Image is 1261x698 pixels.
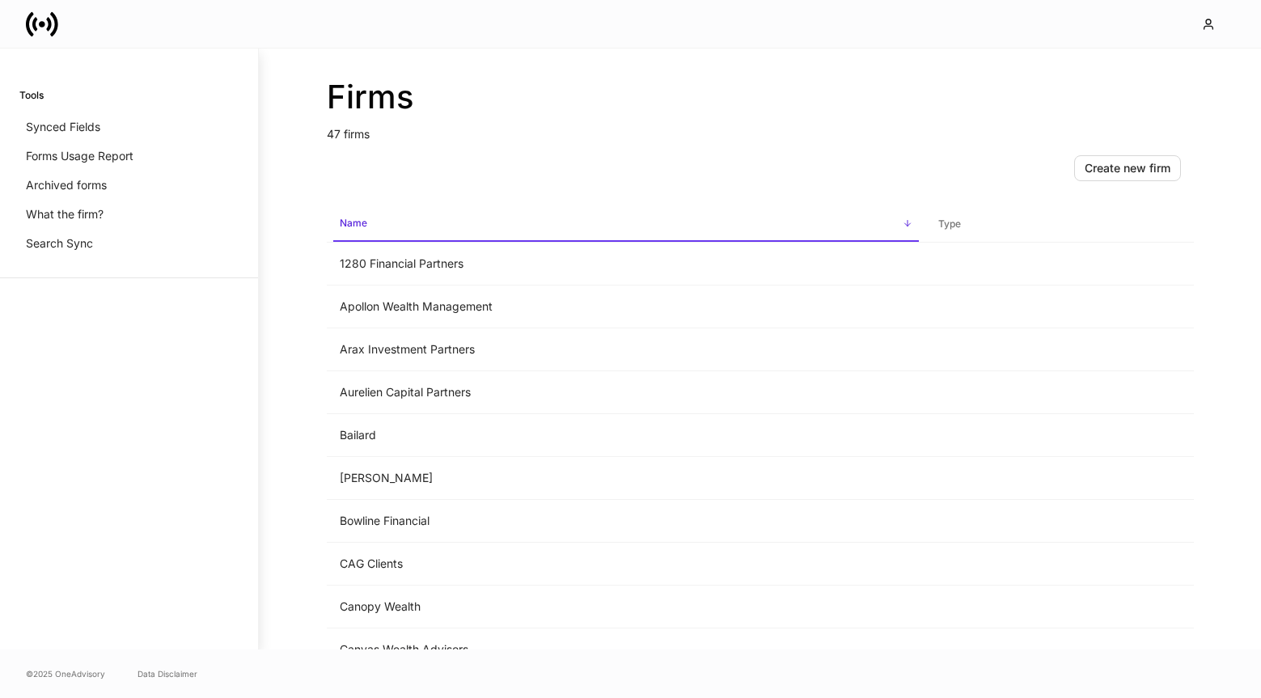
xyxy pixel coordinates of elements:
[327,116,1194,142] p: 47 firms
[327,586,925,628] td: Canopy Wealth
[1085,160,1170,176] div: Create new firm
[327,457,925,500] td: [PERSON_NAME]
[327,414,925,457] td: Bailard
[327,243,925,286] td: 1280 Financial Partners
[26,177,107,193] p: Archived forms
[26,148,133,164] p: Forms Usage Report
[26,206,104,222] p: What the firm?
[333,207,919,242] span: Name
[19,87,44,103] h6: Tools
[327,371,925,414] td: Aurelien Capital Partners
[327,286,925,328] td: Apollon Wealth Management
[327,543,925,586] td: CAG Clients
[938,216,961,231] h6: Type
[138,667,197,680] a: Data Disclaimer
[26,119,100,135] p: Synced Fields
[26,235,93,252] p: Search Sync
[327,628,925,671] td: Canvas Wealth Advisors
[327,328,925,371] td: Arax Investment Partners
[327,78,1194,116] h2: Firms
[932,208,1187,241] span: Type
[19,171,239,200] a: Archived forms
[19,112,239,142] a: Synced Fields
[26,667,105,680] span: © 2025 OneAdvisory
[19,142,239,171] a: Forms Usage Report
[340,215,367,231] h6: Name
[19,200,239,229] a: What the firm?
[327,500,925,543] td: Bowline Financial
[1074,155,1181,181] button: Create new firm
[19,229,239,258] a: Search Sync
